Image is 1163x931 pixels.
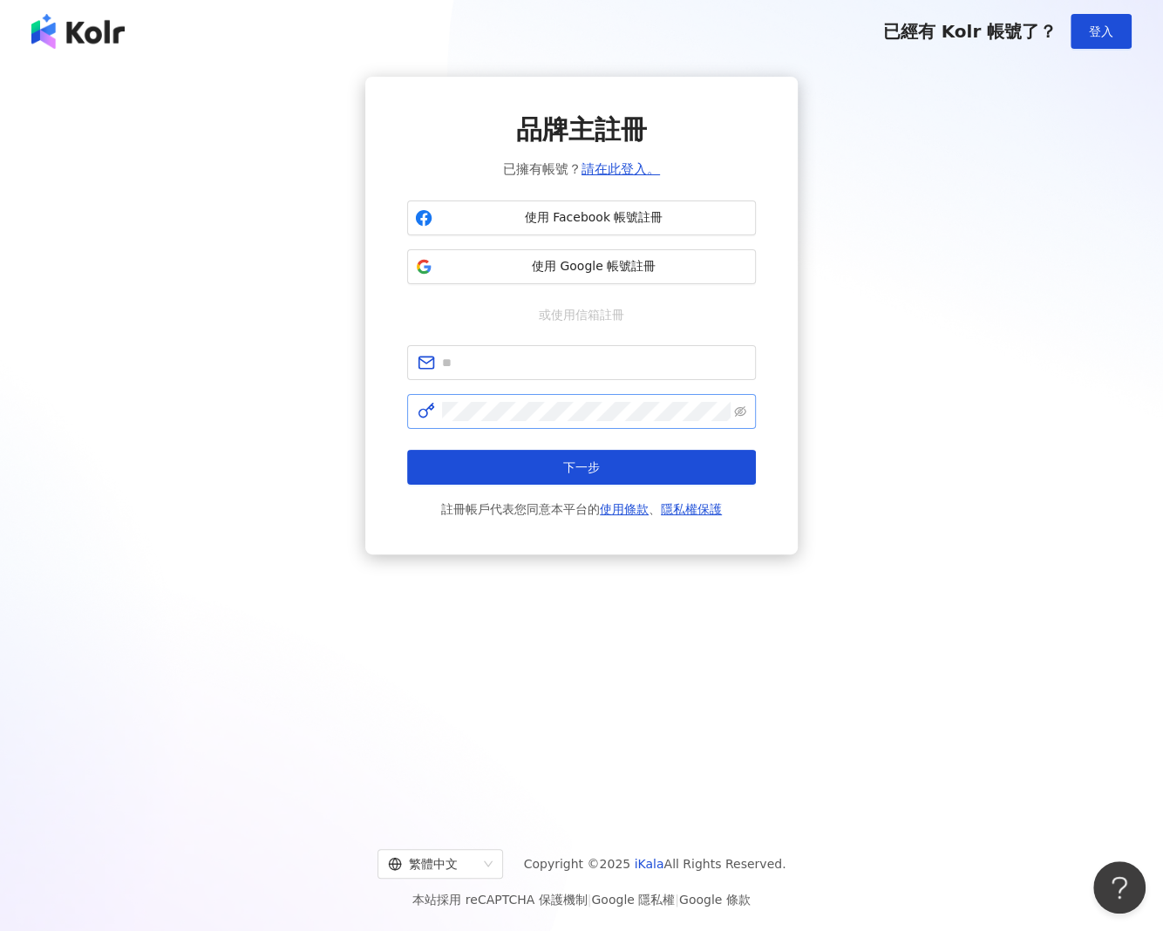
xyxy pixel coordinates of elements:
[588,893,592,907] span: |
[600,502,649,516] a: 使用條款
[524,853,786,874] span: Copyright © 2025 All Rights Reserved.
[563,460,600,474] span: 下一步
[675,893,679,907] span: |
[661,502,722,516] a: 隱私權保護
[1089,24,1113,38] span: 登入
[407,249,756,284] button: 使用 Google 帳號註冊
[527,305,636,324] span: 或使用信箱註冊
[882,21,1057,42] span: 已經有 Kolr 帳號了？
[407,200,756,235] button: 使用 Facebook 帳號註冊
[1093,861,1146,914] iframe: Help Scout Beacon - Open
[1071,14,1132,49] button: 登入
[679,893,751,907] a: Google 條款
[388,850,477,878] div: 繁體中文
[439,258,748,275] span: 使用 Google 帳號註冊
[441,499,722,520] span: 註冊帳戶代表您同意本平台的 、
[31,14,125,49] img: logo
[635,857,664,871] a: iKala
[591,893,675,907] a: Google 隱私權
[439,209,748,227] span: 使用 Facebook 帳號註冊
[503,159,660,180] span: 已擁有帳號？
[412,889,750,910] span: 本站採用 reCAPTCHA 保護機制
[734,405,746,418] span: eye-invisible
[407,450,756,485] button: 下一步
[581,161,660,177] a: 請在此登入。
[516,112,647,148] span: 品牌主註冊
